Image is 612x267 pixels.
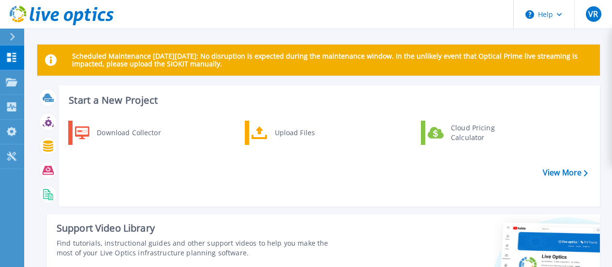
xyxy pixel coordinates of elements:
[270,123,342,142] div: Upload Files
[446,123,518,142] div: Cloud Pricing Calculator
[245,121,344,145] a: Upload Files
[72,52,592,68] p: Scheduled Maintenance [DATE][DATE]: No disruption is expected during the maintenance window. In t...
[421,121,520,145] a: Cloud Pricing Calculator
[92,123,165,142] div: Download Collector
[57,222,344,235] div: Support Video Library
[57,238,344,258] div: Find tutorials, instructional guides and other support videos to help you make the most of your L...
[68,121,167,145] a: Download Collector
[588,10,598,18] span: VR
[543,168,588,177] a: View More
[69,95,587,106] h3: Start a New Project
